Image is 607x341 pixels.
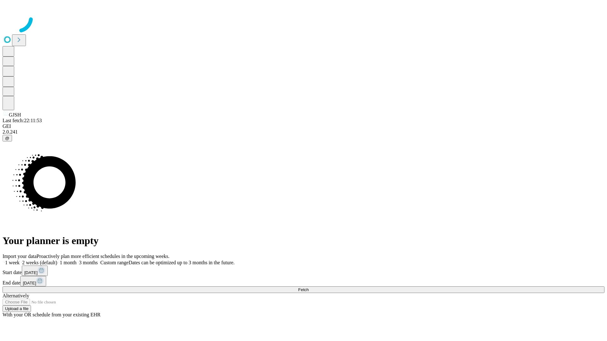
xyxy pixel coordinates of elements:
[298,287,309,292] span: Fetch
[79,260,98,265] span: 3 months
[3,312,101,317] span: With your OR schedule from your existing EHR
[24,270,38,275] span: [DATE]
[22,260,57,265] span: 2 weeks (default)
[3,266,604,276] div: Start date
[3,293,29,298] span: Alternatively
[3,135,12,141] button: @
[5,136,9,141] span: @
[5,260,20,265] span: 1 week
[100,260,128,265] span: Custom range
[3,276,604,286] div: End date
[3,254,37,259] span: Import your data
[37,254,169,259] span: Proactively plan more efficient schedules in the upcoming weeks.
[3,129,604,135] div: 2.0.241
[3,123,604,129] div: GEI
[9,112,21,117] span: GJSH
[3,305,31,312] button: Upload a file
[20,276,46,286] button: [DATE]
[23,281,36,285] span: [DATE]
[129,260,235,265] span: Dates can be optimized up to 3 months in the future.
[60,260,77,265] span: 1 month
[22,266,48,276] button: [DATE]
[3,286,604,293] button: Fetch
[3,118,42,123] span: Last fetch: 22:11:53
[3,235,604,247] h1: Your planner is empty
